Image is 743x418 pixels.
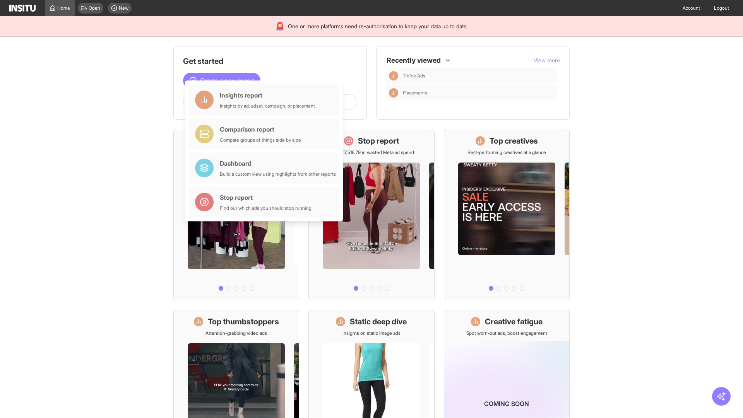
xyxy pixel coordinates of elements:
img: Logo [9,5,36,12]
div: Build a custom view using highlights from other reports [220,171,336,177]
div: Dashboard [220,159,336,168]
p: Insights on static image ads [342,330,401,336]
span: Home [57,5,70,11]
div: Comparison report [220,125,301,134]
h1: Stop report [358,135,399,146]
span: TikTok Ads [403,73,425,79]
a: What's live nowSee all active ads instantly [173,129,299,300]
div: Compare groups of things side by side [220,137,301,143]
span: Placements [403,90,427,96]
div: Insights [389,88,398,98]
span: Create a new report [200,76,254,85]
h1: Get started [183,56,357,67]
a: Stop reportSave £17,516.79 in wasted Meta ad spend [308,129,434,300]
div: Insights [389,71,398,81]
div: 🚨 [275,21,285,32]
button: Create a new report [183,73,260,88]
span: Open [89,5,100,11]
span: View more [534,57,560,63]
h1: Top thumbstoppers [208,316,279,327]
p: Attention-grabbing video ads [205,330,267,336]
span: TikTok Ads [403,73,554,79]
a: Top creativesBest-performing creatives at a glance [444,129,570,300]
h1: Static deep dive [350,316,407,327]
span: Placements [403,90,554,96]
div: Insights report [220,91,315,100]
span: One or more platforms need re-authorisation to keep your data up to date. [288,22,468,30]
span: New [119,5,128,11]
div: Insights by ad, adset, campaign, or placement [220,103,315,109]
h1: Top creatives [490,135,538,146]
div: Find out which ads you should stop running [220,205,312,211]
button: View more [534,57,560,64]
p: Save £17,516.79 in wasted Meta ad spend [329,149,414,156]
div: Stop report [220,193,312,202]
p: Best-performing creatives at a glance [467,149,546,156]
